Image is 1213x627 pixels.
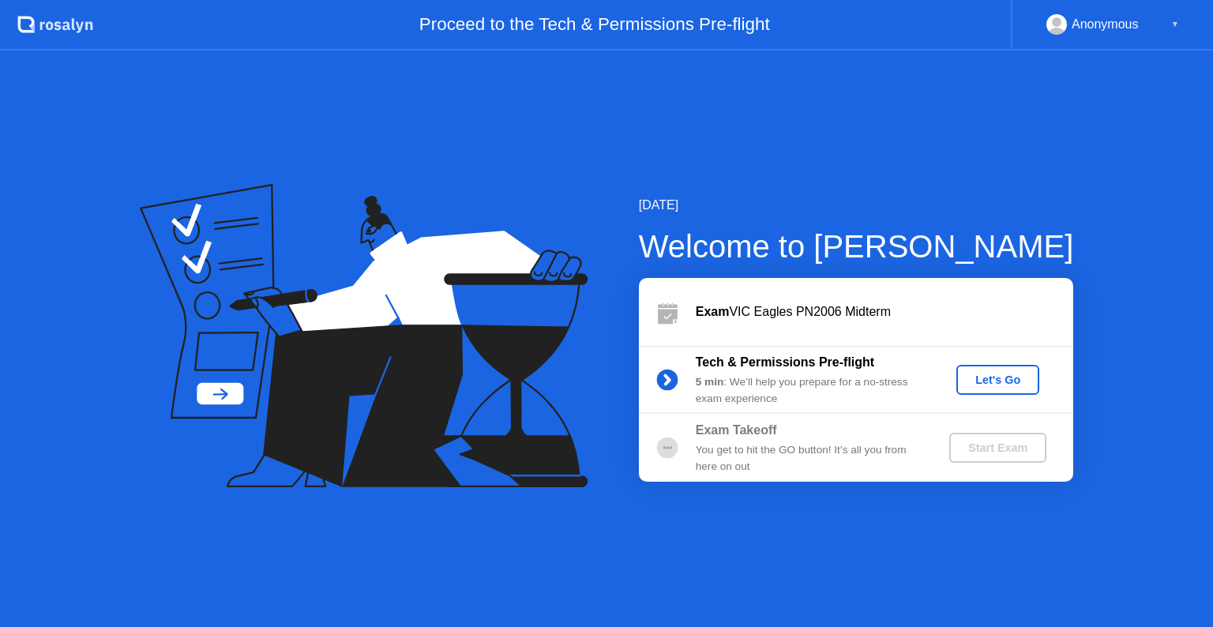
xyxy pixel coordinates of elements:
div: : We’ll help you prepare for a no-stress exam experience [696,374,923,407]
div: Let's Go [963,374,1033,386]
button: Let's Go [956,365,1039,395]
div: Start Exam [956,441,1040,454]
b: Exam Takeoff [696,423,777,437]
div: VIC Eagles PN2006 Midterm [696,302,1073,321]
button: Start Exam [949,433,1046,463]
b: Tech & Permissions Pre-flight [696,355,874,369]
div: Welcome to [PERSON_NAME] [639,223,1074,270]
div: Anonymous [1072,14,1139,35]
b: 5 min [696,376,724,388]
div: ▼ [1171,14,1179,35]
b: Exam [696,305,730,318]
div: [DATE] [639,196,1074,215]
div: You get to hit the GO button! It’s all you from here on out [696,442,923,475]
